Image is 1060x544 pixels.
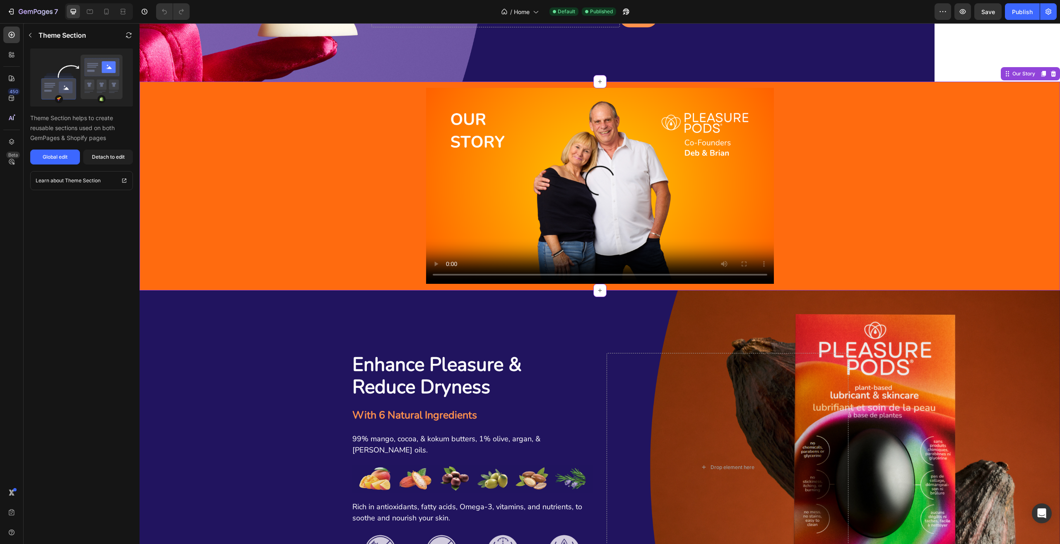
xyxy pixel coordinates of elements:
div: Open Intercom Messenger [1032,503,1052,523]
div: Undo/Redo [156,3,190,20]
a: Learn about Theme Section [30,171,133,190]
p: Theme Section helps to create reusable sections used on both GemPages & Shopify pages [30,113,133,143]
p: Learn about [36,176,64,185]
div: Detach to edit [92,153,125,161]
p: 7 [54,7,58,17]
button: Save [974,3,1002,20]
button: 7 [3,3,62,20]
video: Video [287,65,634,261]
div: Publish [1012,7,1033,16]
button: Publish [1005,3,1040,20]
div: Global edit [43,153,67,161]
div: 450 [8,88,20,95]
span: / [510,7,512,16]
div: Drop element here [571,441,615,447]
img: gempages_494844557955957877-9b16b4e7-a7ae-4137-bcfe-02c2d54c1b14.jpg [212,442,454,470]
button: Detach to edit [83,150,133,164]
span: Published [590,8,613,15]
span: Default [558,8,575,15]
iframe: To enrich screen reader interactions, please activate Accessibility in Grammarly extension settings [140,23,1060,544]
strong: Reduce Dryness [213,351,351,377]
p: Theme Section [65,176,101,185]
div: Beta [6,152,20,158]
span: Home [514,7,530,16]
span: Save [981,8,995,15]
span: 99% mango, cocoa, & kokum butters, 1% olive, argan, & [PERSON_NAME] oils. [213,411,401,431]
div: Our Story [871,47,897,54]
strong: Enhance Pleasure & [213,328,382,354]
span: Rich in antioxidants, fatty acids, Omega-3, vitamins, and nutrients, to soothe and nourish your s... [213,479,443,499]
p: Theme Section [39,30,86,40]
button: Global edit [30,150,80,164]
strong: With 6 Natural Ingredients [213,385,337,399]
